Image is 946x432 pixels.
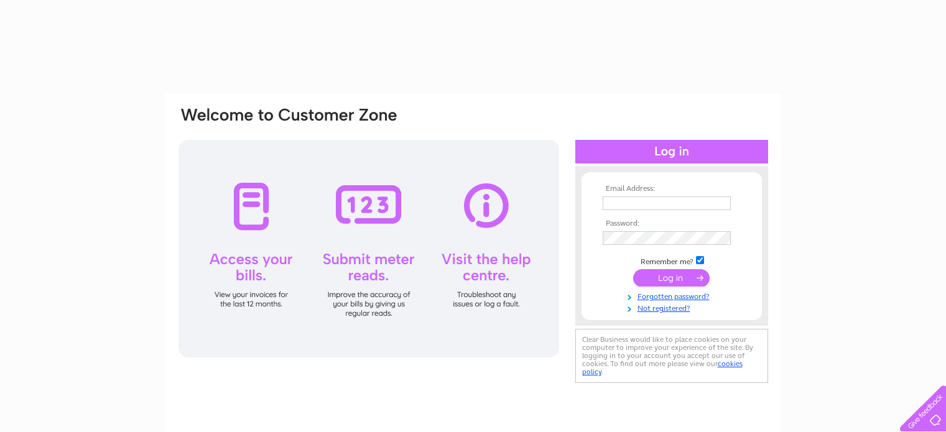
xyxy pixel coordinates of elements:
th: Password: [600,219,744,228]
td: Remember me? [600,254,744,267]
a: Forgotten password? [603,290,744,301]
a: cookies policy [582,359,743,376]
a: Not registered? [603,301,744,313]
input: Submit [633,269,710,287]
th: Email Address: [600,185,744,193]
div: Clear Business would like to place cookies on your computer to improve your experience of the sit... [575,329,768,383]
